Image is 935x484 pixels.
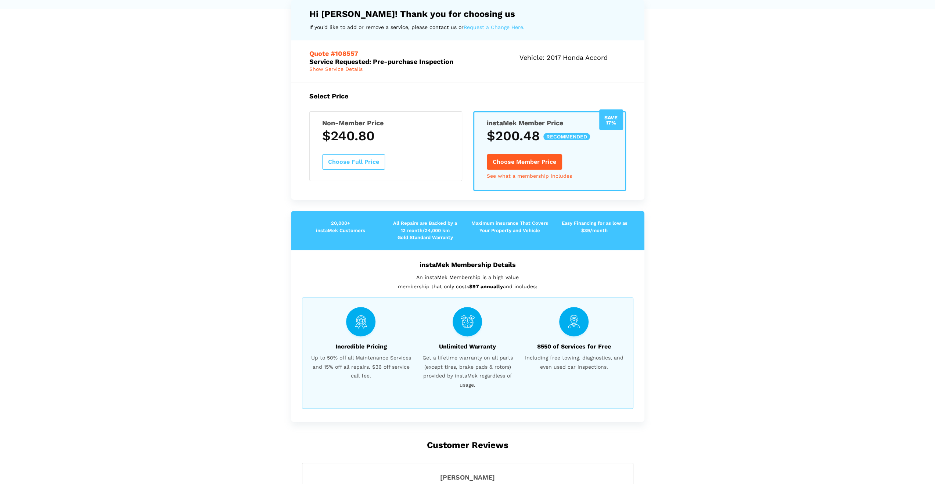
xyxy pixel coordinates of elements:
[302,273,633,291] p: An instaMek Membership is a high value membership that only costs and includes:
[298,220,383,234] p: 20,000+ instaMek Customers
[487,119,612,127] h5: instaMek Member Price
[309,23,626,32] p: If you'd like to add or remove a service, please contact us or
[322,119,449,127] h5: Non-Member Price
[310,343,413,350] h6: Incredible Pricing
[469,283,503,289] strong: $97 annually
[519,54,626,61] h5: Vehicle: 2017 Honda Accord
[309,9,626,19] h4: Hi [PERSON_NAME]! Thank you for choosing us
[487,154,562,170] button: Choose Member Price
[416,353,519,389] span: Get a lifetime warranty on all parts (except tires, brake pads & rotors) provided by instaMek reg...
[543,133,590,140] span: recommended
[464,23,525,32] a: Request a Change Here.
[309,66,363,72] span: Show Service Details
[310,474,626,481] span: [PERSON_NAME]
[309,92,626,100] h5: Select Price
[552,220,637,234] p: Easy Financing for as low as $39/month
[322,128,449,144] h3: $240.80
[309,50,472,65] h5: Service Requested: Pre-purchase Inspection
[383,220,467,241] p: All Repairs are Backed by a 12 month/24,000 km Gold Standard Warranty
[522,343,625,350] h6: $550 of Services for Free
[599,109,623,130] div: Save 17%
[322,154,385,170] button: Choose Full Price
[522,353,625,371] span: Including free towing, diagnostics, and even used car inspections.
[416,343,519,350] h6: Unlimited Warranty
[468,220,552,234] p: Maximum insurance That Covers Your Property and Vehicle
[487,128,612,144] h3: $200.48
[309,50,358,57] span: Quote #108557
[302,440,633,450] h2: customer reviews
[487,173,572,178] a: See what a membership includes
[302,261,633,268] h5: instaMek Membership Details
[310,353,413,380] span: Up to 50% off all Maintenance Services and 15% off all repairs. $36 off service call fee.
